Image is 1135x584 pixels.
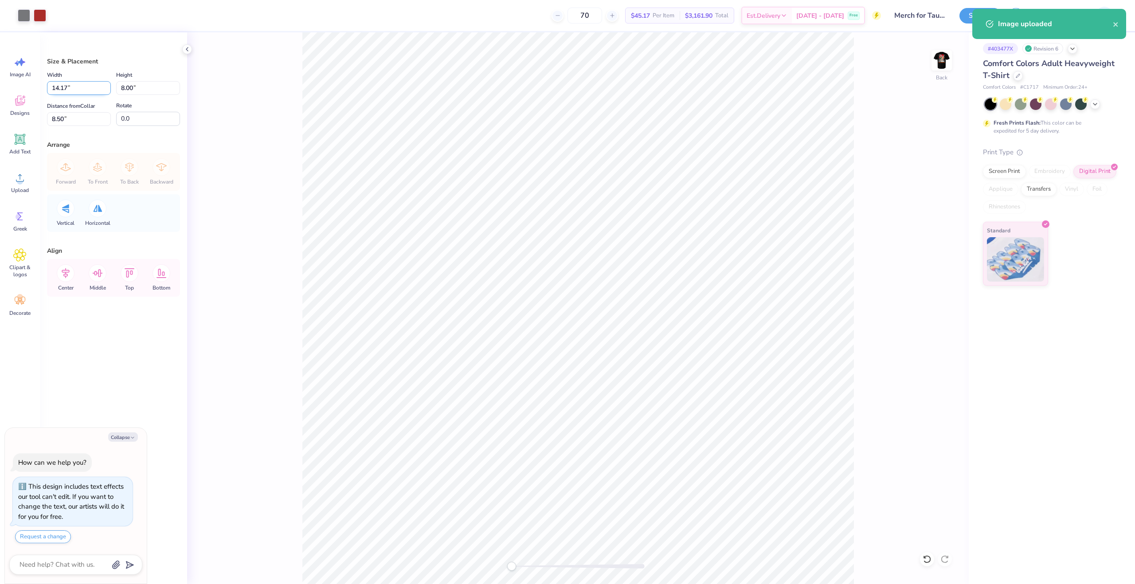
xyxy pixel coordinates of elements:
[1073,165,1116,178] div: Digital Print
[108,432,138,442] button: Collapse
[1113,19,1119,29] button: close
[125,284,134,291] span: Top
[983,165,1026,178] div: Screen Print
[10,110,30,117] span: Designs
[9,310,31,317] span: Decorate
[685,11,712,20] span: $3,161.90
[47,246,180,255] div: Align
[15,530,71,543] button: Request a change
[983,58,1115,81] span: Comfort Colors Adult Heavyweight T-Shirt
[888,7,953,24] input: Untitled Design
[983,200,1026,214] div: Rhinestones
[983,43,1018,54] div: # 403477X
[85,219,110,227] span: Horizontal
[116,70,132,80] label: Height
[1022,43,1063,54] div: Revision 6
[10,71,31,78] span: Image AI
[153,284,170,291] span: Bottom
[983,183,1018,196] div: Applique
[18,482,124,521] div: This design includes text effects our tool can't edit. If you want to change the text, our artist...
[987,237,1044,282] img: Standard
[18,458,86,467] div: How can we help you?
[631,11,650,20] span: $45.17
[796,11,844,20] span: [DATE] - [DATE]
[5,264,35,278] span: Clipart & logos
[983,147,1117,157] div: Print Type
[715,11,728,20] span: Total
[653,11,674,20] span: Per Item
[1029,165,1071,178] div: Embroidery
[47,70,62,80] label: Width
[747,11,780,20] span: Est. Delivery
[1096,7,1113,24] img: Josephine Amber Orros
[994,119,1103,135] div: This color can be expedited for 5 day delivery.
[1087,183,1108,196] div: Foil
[9,148,31,155] span: Add Text
[47,140,180,149] div: Arrange
[994,119,1041,126] strong: Fresh Prints Flash:
[849,12,858,19] span: Free
[1059,183,1084,196] div: Vinyl
[983,84,1016,91] span: Comfort Colors
[90,284,106,291] span: Middle
[11,187,29,194] span: Upload
[13,225,27,232] span: Greek
[507,562,516,571] div: Accessibility label
[933,51,951,69] img: Back
[998,19,1113,29] div: Image uploaded
[1021,183,1057,196] div: Transfers
[1043,84,1088,91] span: Minimum Order: 24 +
[1035,7,1117,24] a: [PERSON_NAME]
[987,226,1010,235] span: Standard
[116,100,132,111] label: Rotate
[1020,84,1039,91] span: # C1717
[959,8,1002,24] button: Save
[936,74,947,82] div: Back
[47,57,180,66] div: Size & Placement
[567,8,602,24] input: – –
[58,284,74,291] span: Center
[47,101,95,111] label: Distance from Collar
[57,219,74,227] span: Vertical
